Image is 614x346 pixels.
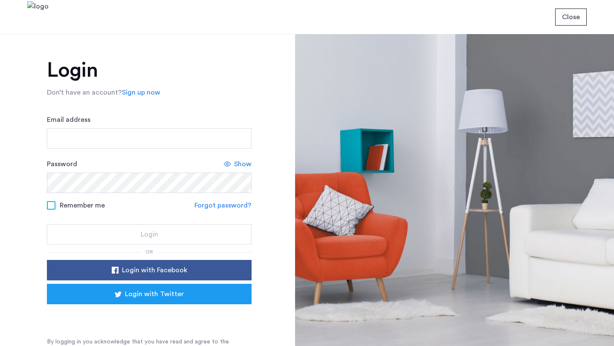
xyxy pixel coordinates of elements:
[47,115,90,125] label: Email address
[47,284,252,304] button: button
[145,249,153,254] span: or
[27,1,49,33] img: logo
[194,200,252,210] a: Forgot password?
[47,224,252,245] button: button
[234,159,252,169] span: Show
[555,9,587,26] button: button
[122,87,160,98] a: Sign up now
[47,159,77,169] label: Password
[60,200,105,210] span: Remember me
[47,89,122,96] span: Don’t have an account?
[47,260,252,280] button: button
[562,12,580,22] span: Close
[122,265,187,275] span: Login with Facebook
[47,60,252,81] h1: Login
[141,229,158,239] span: Login
[125,289,184,299] span: Login with Twitter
